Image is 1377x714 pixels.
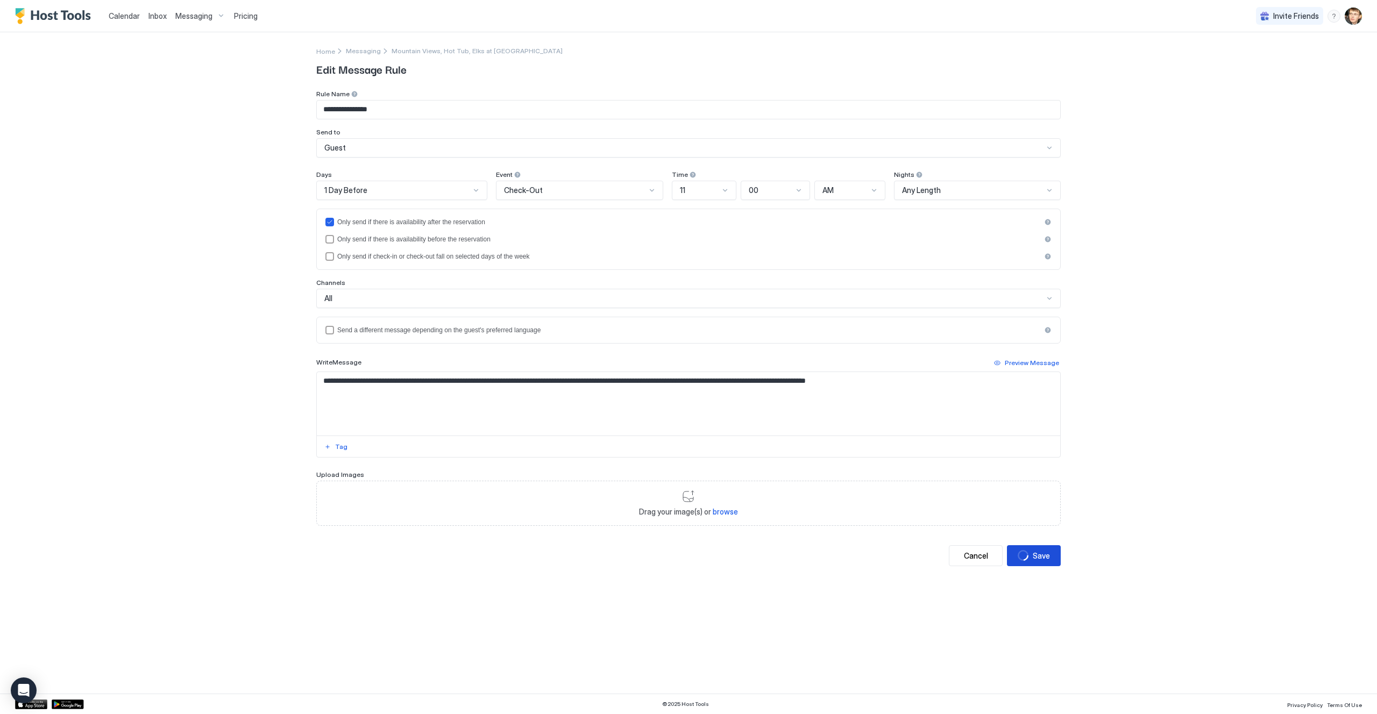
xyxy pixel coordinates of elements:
[316,358,361,366] span: Write Message
[504,185,543,195] span: Check-Out
[1007,545,1061,566] button: loadingSave
[316,128,340,136] span: Send to
[639,507,738,517] span: Drag your image(s) or
[902,185,941,195] span: Any Length
[662,701,709,708] span: © 2025 Host Tools
[175,11,212,21] span: Messaging
[317,372,1060,435] textarea: Input Field
[325,326,1052,334] div: languagesEnabled
[1327,702,1362,708] span: Terms Of Use
[346,47,381,55] div: Breadcrumb
[346,47,381,55] span: Messaging
[337,235,1041,243] div: Only send if there is availability before the reservation
[1033,550,1050,561] div: Save
[324,294,332,303] span: All
[337,253,1041,260] div: Only send if check-in or check-out fall on selected days of the week
[992,356,1061,369] button: Preview Message
[335,442,347,452] div: Tag
[749,185,758,195] span: 00
[325,235,1052,244] div: beforeReservation
[894,170,914,178] span: Nights
[316,45,335,56] div: Breadcrumb
[822,185,834,195] span: AM
[11,677,37,703] div: Open Intercom Messenger
[496,170,513,178] span: Event
[672,170,688,178] span: Time
[316,61,1061,77] span: Edit Message Rule
[1345,8,1362,25] div: User profile
[316,170,332,178] span: Days
[109,10,140,22] a: Calendar
[1273,11,1319,21] span: Invite Friends
[324,143,346,153] span: Guest
[148,10,167,22] a: Inbox
[316,45,335,56] a: Home
[234,11,258,21] span: Pricing
[713,507,738,516] span: browse
[109,11,140,20] span: Calendar
[325,252,1052,261] div: isLimited
[52,699,84,709] a: Google Play Store
[949,545,1003,566] button: Cancel
[15,699,47,709] a: App Store
[964,550,988,561] div: Cancel
[1005,358,1059,368] div: Preview Message
[1287,702,1323,708] span: Privacy Policy
[1287,698,1323,710] a: Privacy Policy
[15,8,96,24] a: Host Tools Logo
[1018,550,1028,561] div: loading
[337,218,1041,226] div: Only send if there is availability after the reservation
[316,470,364,479] span: Upload Images
[680,185,685,195] span: 11
[316,90,350,98] span: Rule Name
[323,440,349,453] button: Tag
[324,185,367,195] span: 1 Day Before
[1327,698,1362,710] a: Terms Of Use
[325,218,1052,226] div: afterReservation
[392,47,563,55] span: Breadcrumb
[316,47,335,55] span: Home
[148,11,167,20] span: Inbox
[1328,10,1340,23] div: menu
[316,279,345,287] span: Channels
[337,326,1041,334] div: Send a different message depending on the guest's preferred language
[317,101,1060,119] input: Input Field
